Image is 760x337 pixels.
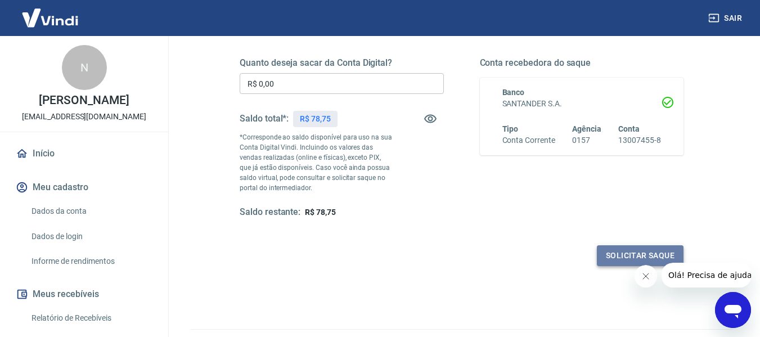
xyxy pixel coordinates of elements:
p: [PERSON_NAME] [39,95,129,106]
span: Banco [502,88,525,97]
a: Dados de login [27,225,155,248]
a: Início [14,141,155,166]
button: Meus recebíveis [14,282,155,307]
h6: 13007455-8 [618,134,661,146]
a: Dados da conta [27,200,155,223]
h6: SANTANDER S.A. [502,98,662,110]
button: Solicitar saque [597,245,683,266]
iframe: Mensagem da empresa [662,263,751,287]
span: R$ 78,75 [305,208,336,217]
a: Informe de rendimentos [27,250,155,273]
h5: Quanto deseja sacar da Conta Digital? [240,57,444,69]
span: Olá! Precisa de ajuda? [7,8,95,17]
button: Sair [706,8,746,29]
a: Relatório de Recebíveis [27,307,155,330]
span: Conta [618,124,640,133]
div: N [62,45,107,90]
h5: Saldo restante: [240,206,300,218]
iframe: Fechar mensagem [635,265,657,287]
h5: Saldo total*: [240,113,289,124]
h6: Conta Corrente [502,134,555,146]
span: Tipo [502,124,519,133]
h6: 0157 [572,134,601,146]
button: Meu cadastro [14,175,155,200]
p: R$ 78,75 [300,113,331,125]
iframe: Botão para abrir a janela de mensagens [715,292,751,328]
span: Agência [572,124,601,133]
p: [EMAIL_ADDRESS][DOMAIN_NAME] [22,111,146,123]
p: *Corresponde ao saldo disponível para uso na sua Conta Digital Vindi. Incluindo os valores das ve... [240,132,393,193]
img: Vindi [14,1,87,35]
h5: Conta recebedora do saque [480,57,684,69]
